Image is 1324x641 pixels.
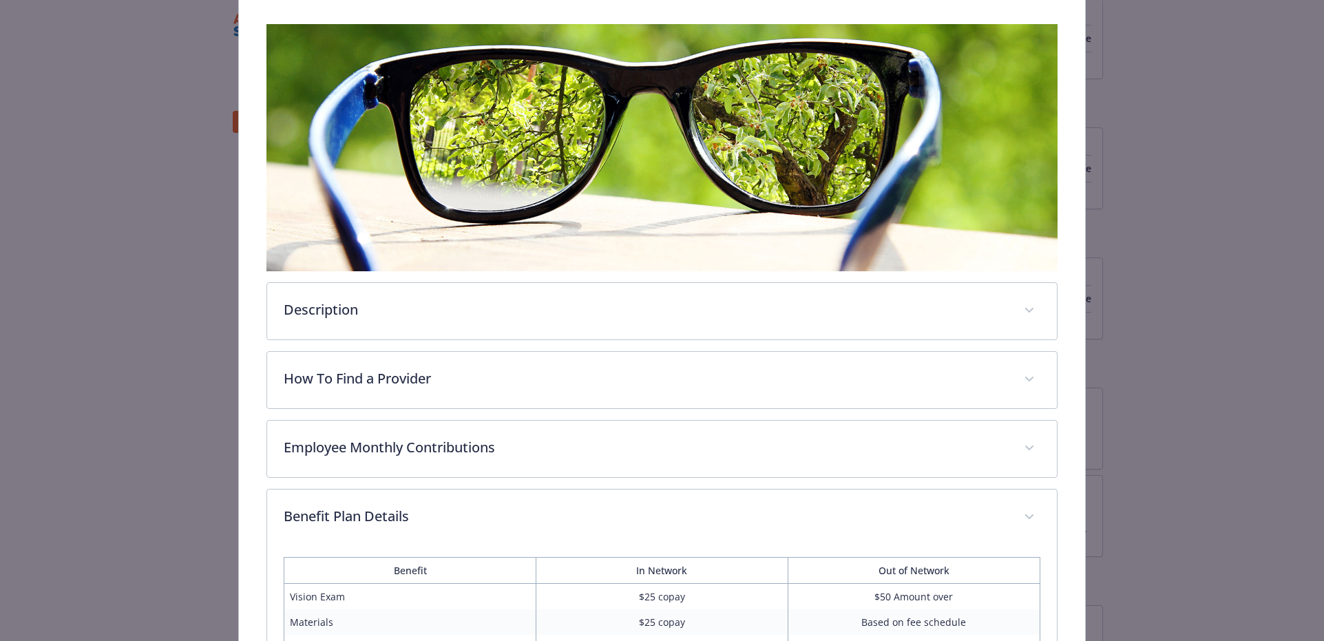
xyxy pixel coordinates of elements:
[788,583,1040,609] td: $50 Amount over
[267,352,1057,408] div: How To Find a Provider
[284,368,1007,389] p: How To Find a Provider
[267,283,1057,339] div: Description
[267,490,1057,546] div: Benefit Plan Details
[267,421,1057,477] div: Employee Monthly Contributions
[284,437,1007,458] p: Employee Monthly Contributions
[788,557,1040,583] th: Out of Network
[266,24,1058,271] img: banner
[284,557,536,583] th: Benefit
[284,609,536,635] td: Materials
[284,300,1007,320] p: Description
[284,583,536,609] td: Vision Exam
[536,583,788,609] td: $25 copay
[536,609,788,635] td: $25 copay
[284,506,1007,527] p: Benefit Plan Details
[788,609,1040,635] td: Based on fee schedule
[536,557,788,583] th: In Network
